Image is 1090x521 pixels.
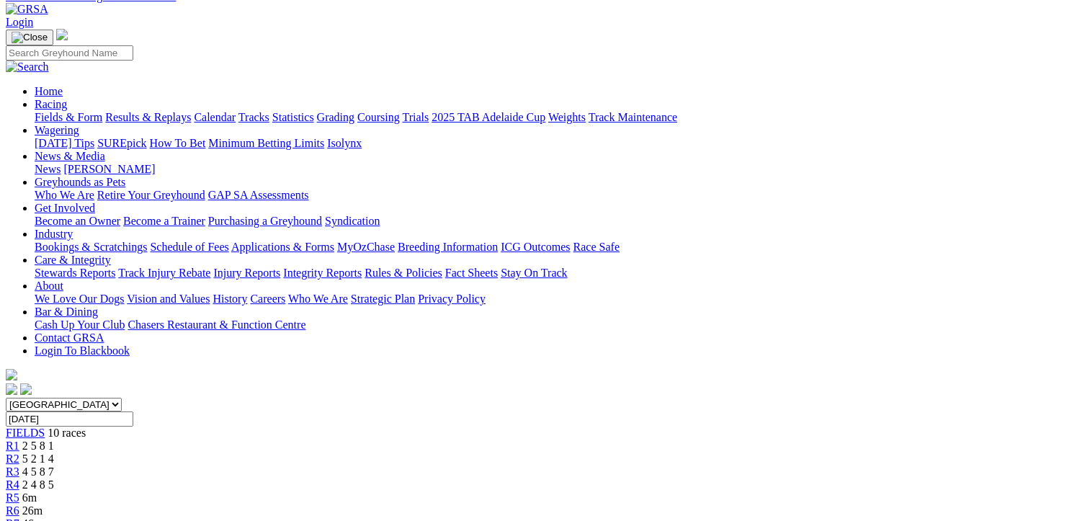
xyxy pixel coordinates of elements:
a: Isolynx [327,137,362,149]
a: [PERSON_NAME] [63,163,155,175]
a: FIELDS [6,427,45,439]
span: 4 5 8 7 [22,466,54,478]
a: GAP SA Assessments [208,189,309,201]
a: Home [35,85,63,97]
span: 6m [22,491,37,504]
a: Integrity Reports [283,267,362,279]
a: Become an Owner [35,215,120,227]
a: Statistics [272,111,314,123]
a: Greyhounds as Pets [35,176,125,188]
img: facebook.svg [6,383,17,395]
div: Greyhounds as Pets [35,189,1084,202]
a: Breeding Information [398,241,498,253]
a: Weights [548,111,586,123]
a: Bookings & Scratchings [35,241,147,253]
a: Injury Reports [213,267,280,279]
a: Strategic Plan [351,293,415,305]
a: Get Involved [35,202,95,214]
div: Wagering [35,137,1084,150]
a: Trials [402,111,429,123]
span: 2 5 8 1 [22,440,54,452]
div: Racing [35,111,1084,124]
a: Applications & Forms [231,241,334,253]
a: SUREpick [97,137,146,149]
a: Wagering [35,124,79,136]
a: Racing [35,98,67,110]
a: Care & Integrity [35,254,111,266]
a: Login [6,16,33,28]
a: Stewards Reports [35,267,115,279]
a: History [213,293,247,305]
a: News [35,163,61,175]
div: Bar & Dining [35,319,1084,331]
a: Purchasing a Greyhound [208,215,322,227]
a: R1 [6,440,19,452]
div: Industry [35,241,1084,254]
a: Bar & Dining [35,306,98,318]
a: Privacy Policy [418,293,486,305]
img: Close [12,32,48,43]
a: R4 [6,478,19,491]
a: Careers [250,293,285,305]
div: News & Media [35,163,1084,176]
a: Who We Are [35,189,94,201]
a: News & Media [35,150,105,162]
a: Stay On Track [501,267,567,279]
a: Race Safe [573,241,619,253]
span: 5 2 1 4 [22,453,54,465]
input: Search [6,45,133,61]
a: Calendar [194,111,236,123]
a: Minimum Betting Limits [208,137,324,149]
a: We Love Our Dogs [35,293,124,305]
a: Coursing [357,111,400,123]
span: 10 races [48,427,86,439]
span: 26m [22,504,43,517]
a: Vision and Values [127,293,210,305]
button: Toggle navigation [6,30,53,45]
a: Cash Up Your Club [35,319,125,331]
a: R5 [6,491,19,504]
a: Login To Blackbook [35,344,130,357]
a: Track Maintenance [589,111,677,123]
a: Fields & Form [35,111,102,123]
a: MyOzChase [337,241,395,253]
a: R6 [6,504,19,517]
a: How To Bet [150,137,206,149]
a: Retire Your Greyhound [97,189,205,201]
img: Search [6,61,49,74]
a: ICG Outcomes [501,241,570,253]
a: Schedule of Fees [150,241,228,253]
a: Industry [35,228,73,240]
img: logo-grsa-white.png [6,369,17,380]
div: About [35,293,1084,306]
a: Track Injury Rebate [118,267,210,279]
img: GRSA [6,3,48,16]
a: Syndication [325,215,380,227]
a: Contact GRSA [35,331,104,344]
a: R2 [6,453,19,465]
div: Get Involved [35,215,1084,228]
a: Rules & Policies [365,267,442,279]
div: Care & Integrity [35,267,1084,280]
a: Tracks [238,111,269,123]
img: logo-grsa-white.png [56,29,68,40]
a: About [35,280,63,292]
a: Chasers Restaurant & Function Centre [128,319,305,331]
a: Results & Replays [105,111,191,123]
a: Become a Trainer [123,215,205,227]
a: 2025 TAB Adelaide Cup [432,111,545,123]
a: Grading [317,111,354,123]
a: [DATE] Tips [35,137,94,149]
img: twitter.svg [20,383,32,395]
input: Select date [6,411,133,427]
span: 2 4 8 5 [22,478,54,491]
a: Fact Sheets [445,267,498,279]
a: R3 [6,466,19,478]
